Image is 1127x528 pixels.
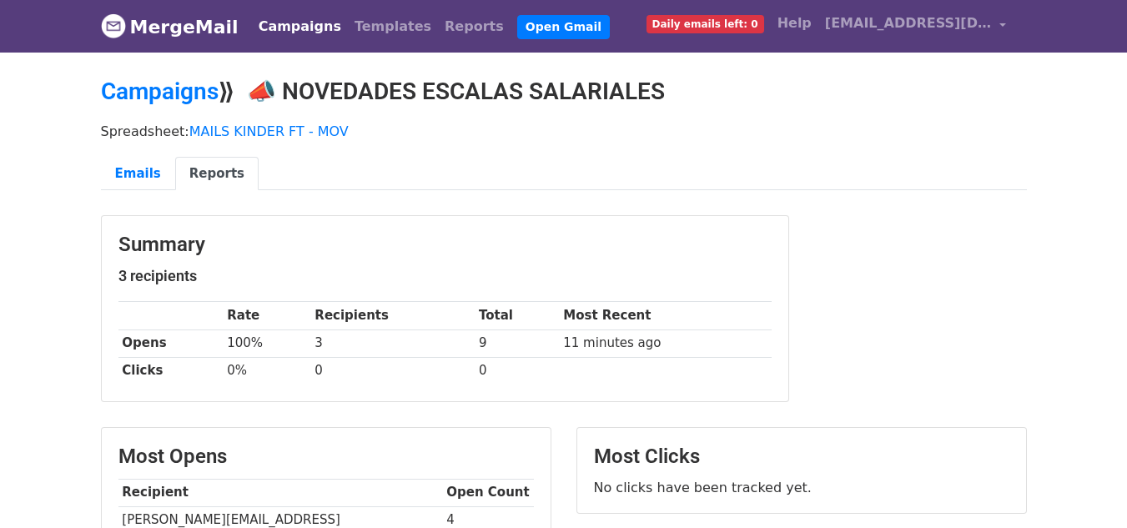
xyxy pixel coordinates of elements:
a: MAILS KINDER FT - MOV [189,123,349,139]
th: Total [475,302,559,329]
h5: 3 recipients [118,267,772,285]
a: Campaigns [252,10,348,43]
th: Recipients [311,302,475,329]
td: 9 [475,329,559,357]
h3: Most Clicks [594,445,1009,469]
a: [EMAIL_ADDRESS][DOMAIN_NAME] [818,7,1014,46]
td: 0 [311,357,475,385]
a: Campaigns [101,78,219,105]
a: Reports [175,157,259,191]
td: 0 [475,357,559,385]
th: Recipient [118,479,443,506]
th: Opens [118,329,224,357]
td: 100% [223,329,310,357]
a: Emails [101,157,175,191]
a: MergeMail [101,9,239,44]
a: Help [771,7,818,40]
th: Rate [223,302,310,329]
th: Open Count [443,479,534,506]
a: Daily emails left: 0 [640,7,771,40]
td: 0% [223,357,310,385]
td: 3 [311,329,475,357]
th: Most Recent [559,302,771,329]
h3: Most Opens [118,445,534,469]
span: Daily emails left: 0 [647,15,764,33]
td: 11 minutes ago [559,329,771,357]
h2: ⟫ 📣 NOVEDADES ESCALAS SALARIALES [101,78,1027,106]
p: Spreadsheet: [101,123,1027,140]
p: No clicks have been tracked yet. [594,479,1009,496]
th: Clicks [118,357,224,385]
img: MergeMail logo [101,13,126,38]
span: [EMAIL_ADDRESS][DOMAIN_NAME] [825,13,992,33]
h3: Summary [118,233,772,257]
a: Open Gmail [517,15,610,39]
a: Templates [348,10,438,43]
a: Reports [438,10,511,43]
